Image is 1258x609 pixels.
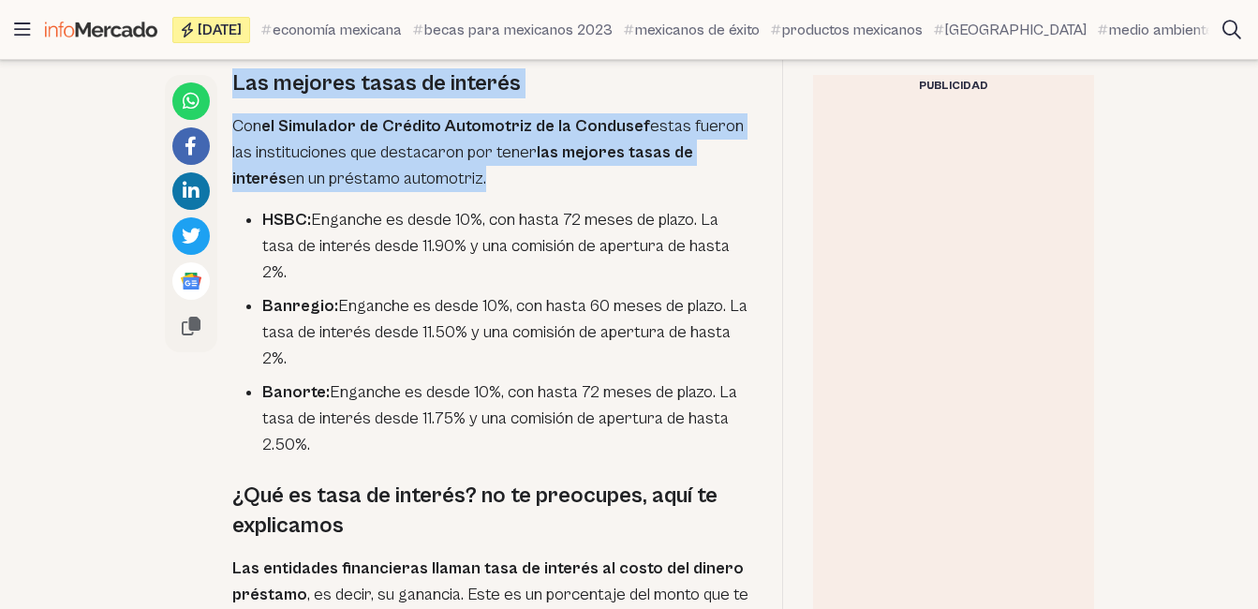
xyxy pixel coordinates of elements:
span: medio ambiente [1109,19,1214,41]
strong: el Simulador de Crédito Automotriz de la Condusef [261,116,650,136]
img: Google News logo [180,270,202,292]
span: becas para mexicanos 2023 [424,19,613,41]
strong: Banregio: [262,296,338,316]
strong: las mejores tasas de interés [232,142,693,188]
strong: Banorte: [262,382,330,402]
div: Publicidad [813,75,1094,97]
strong: Las entidades financieras llaman tasa de interés al costo del dinero préstamo [232,558,744,604]
p: Con estas fueron las instituciones que destacaron por tener en un préstamo automotriz. [232,113,752,192]
a: economía mexicana [261,19,402,41]
h2: ¿Qué es tasa de interés? no te preocupes, aquí te explicamos [232,481,752,541]
li: Enganche es desde 10%, con hasta 72 meses de plazo. La tasa de interés desde 11.90% y una comisió... [262,207,752,286]
a: [GEOGRAPHIC_DATA] [934,19,1087,41]
span: [DATE] [198,22,242,37]
a: becas para mexicanos 2023 [413,19,613,41]
img: Infomercado México logo [45,22,157,37]
strong: HSBC: [262,210,311,230]
a: productos mexicanos [771,19,923,41]
li: Enganche es desde 10%, con hasta 72 meses de plazo. La tasa de interés desde 11.75% y una comisió... [262,379,752,458]
li: Enganche es desde 10%, con hasta 60 meses de plazo. La tasa de interés desde 11.50% y una comisió... [262,293,752,372]
span: economía mexicana [273,19,402,41]
span: [GEOGRAPHIC_DATA] [945,19,1087,41]
span: mexicanos de éxito [635,19,760,41]
a: medio ambiente [1098,19,1214,41]
h2: Las mejores tasas de interés [232,68,752,98]
span: productos mexicanos [782,19,923,41]
a: mexicanos de éxito [624,19,760,41]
